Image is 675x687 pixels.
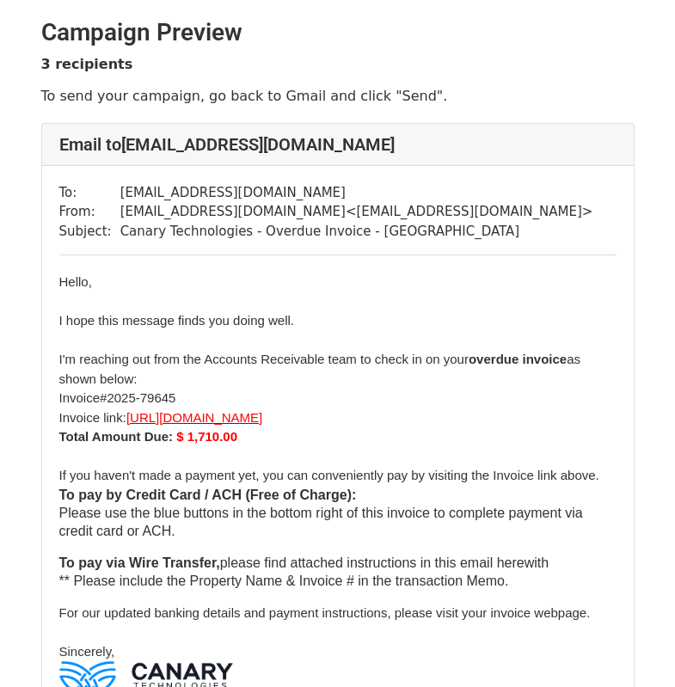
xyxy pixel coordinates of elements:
span: To pay by Credit Card / ACH (Free of Charge): [59,488,357,502]
span: Total Amount Due: [59,429,177,444]
font: [URL][DOMAIN_NAME] [126,410,262,425]
li: Invoice link: [59,408,617,428]
strong: 3 recipients [41,56,133,72]
strong: overdue invoice [469,352,567,366]
td: Canary Technologies - Overdue Invoice - [GEOGRAPHIC_DATA] [120,222,593,242]
font: $ 1,710.00 [176,429,241,444]
span: Sincerely, [59,644,115,659]
span: I'm reaching out from the Accounts Receivable team to check in on your as shown below: [59,352,581,386]
h4: Email to [EMAIL_ADDRESS][DOMAIN_NAME] [59,134,617,155]
span: please find attached instructions in this email herewith [59,555,549,570]
td: [EMAIL_ADDRESS][DOMAIN_NAME] [120,183,593,203]
span: ** Please include the Property Name & Invoice # in the transaction Memo. [59,574,509,588]
span: Hello, [59,274,92,289]
span: If you haven't made a payment yet, you can conveniently pay by visiting the Invoice link above. [59,468,599,482]
h2: Campaign Preview [41,18,635,47]
span: For our updated banking details and payment instructions, please visit your invoice webpage. [59,605,591,620]
li: 2025-79645 [59,389,617,408]
p: To send your campaign, go back to Gmail and click "Send". [41,87,635,105]
span: I hope this message finds you doing well. [59,313,295,328]
strong: To pay via Wire Transfer, [59,555,220,570]
td: [EMAIL_ADDRESS][DOMAIN_NAME] < [EMAIL_ADDRESS][DOMAIN_NAME] > [120,202,593,222]
span: Please use the blue buttons in the bottom right of this invoice to complete payment via credit ca... [59,506,583,538]
td: From: [59,202,120,222]
td: Subject: [59,222,120,242]
td: To: [59,183,120,203]
span: Invoice# [59,390,107,405]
